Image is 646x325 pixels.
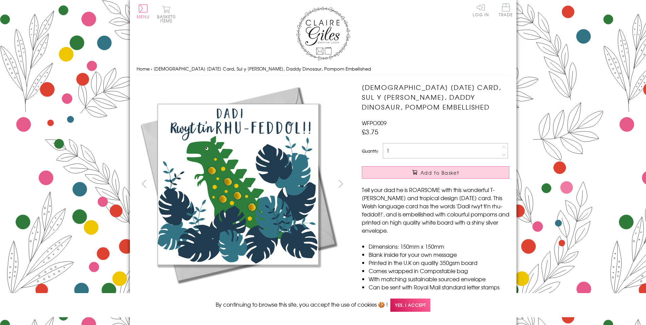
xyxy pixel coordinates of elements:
[157,5,176,23] button: Basket0 items
[137,65,150,72] a: Home
[499,3,513,17] span: Trade
[160,14,176,24] span: 0 items
[369,259,509,267] li: Printed in the U.K on quality 350gsm board
[296,7,350,60] img: Claire Giles Greetings Cards
[369,242,509,250] li: Dimensions: 150mm x 150mm
[362,186,509,234] p: Tell your dad he is ROARSOME with this wonderful T-[PERSON_NAME] and tropical design [DATE] card....
[362,82,509,112] h1: [DEMOGRAPHIC_DATA] [DATE] Card, Sul y [PERSON_NAME], Daddy Dinosaur, Pompom Embellished
[348,82,552,286] img: Welsh Father's Day Card, Sul y Tadau Hapus, Daddy Dinosaur, Pompom Embellished
[137,176,152,191] button: prev
[137,4,150,19] button: Menu
[473,3,489,17] a: Log In
[333,176,348,191] button: next
[154,65,371,72] span: [DEMOGRAPHIC_DATA] [DATE] Card, Sul y [PERSON_NAME], Daddy Dinosaur, Pompom Embellished
[362,119,387,127] span: WFPO009
[137,62,510,76] nav: breadcrumbs
[137,14,150,20] span: Menu
[369,275,509,283] li: With matching sustainable sourced envelope
[362,127,378,136] span: £3.75
[369,250,509,259] li: Blank inside for your own message
[369,283,509,291] li: Can be sent with Royal Mail standard letter stamps
[136,82,340,286] img: Welsh Father's Day Card, Sul y Tadau Hapus, Daddy Dinosaur, Pompom Embellished
[499,3,513,18] a: Trade
[362,148,378,154] label: Quantity
[369,267,509,275] li: Comes wrapped in Compostable bag
[362,166,509,179] button: Add to Basket
[151,65,152,72] span: ›
[390,299,430,312] span: Yes, I accept
[420,169,459,176] span: Add to Basket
